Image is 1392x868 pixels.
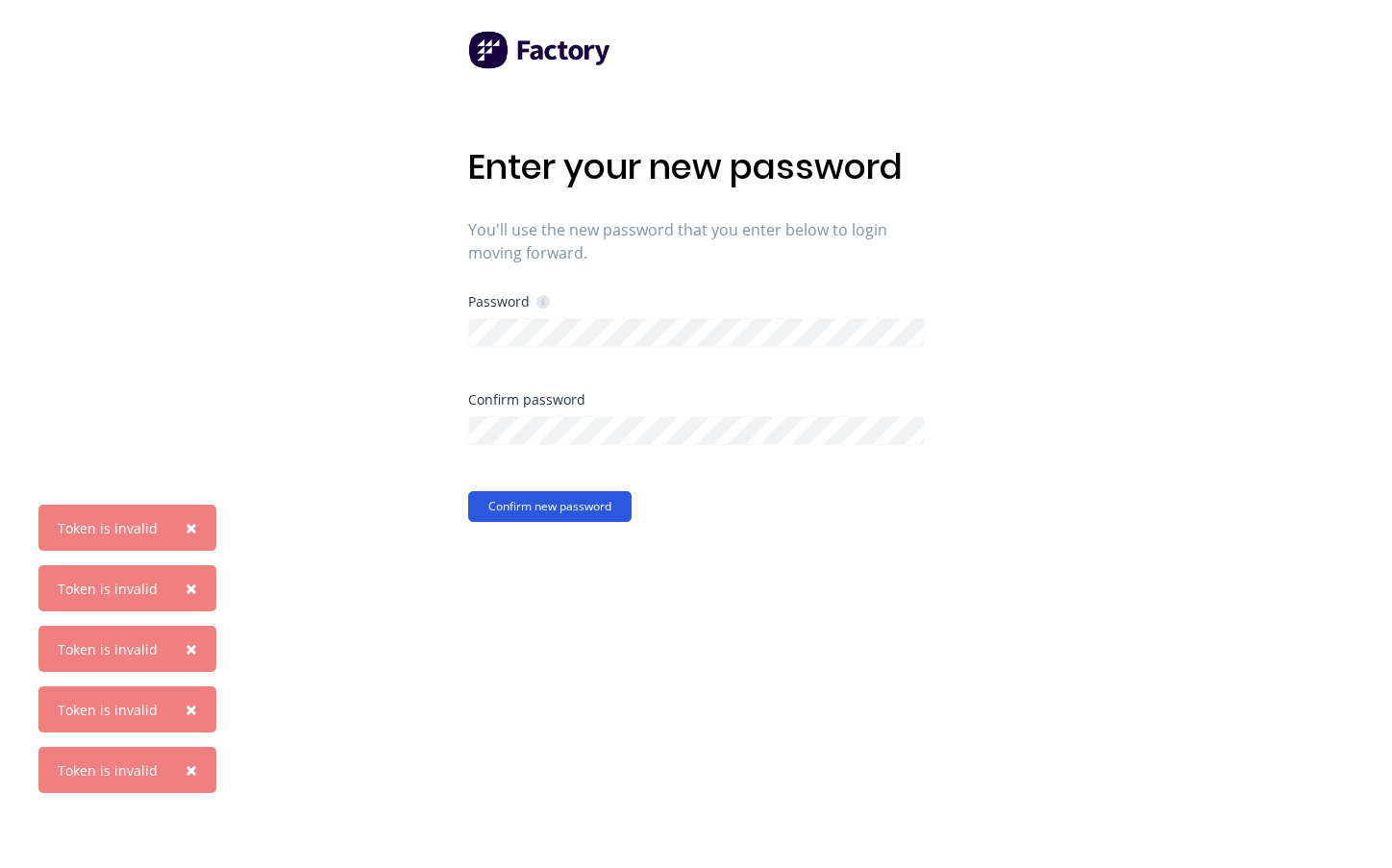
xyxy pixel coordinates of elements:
[166,626,216,672] button: Close
[186,756,197,783] span: ×
[468,218,925,264] span: You'll use the new password that you enter below to login moving forward.
[186,696,197,723] span: ×
[58,700,158,720] div: Token is invalid
[468,146,925,187] h1: Enter your new password
[468,31,612,69] img: Factory
[166,505,216,551] button: Close
[58,760,158,781] div: Token is invalid
[186,635,197,662] span: ×
[468,491,632,522] button: Confirm new password
[58,639,158,659] div: Token is invalid
[166,747,216,793] button: Close
[468,292,550,310] div: Password
[58,518,158,538] div: Token is invalid
[186,514,197,541] span: ×
[166,565,216,611] button: Close
[468,393,925,407] div: Confirm password
[186,575,197,602] span: ×
[166,686,216,732] button: Close
[58,579,158,599] div: Token is invalid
